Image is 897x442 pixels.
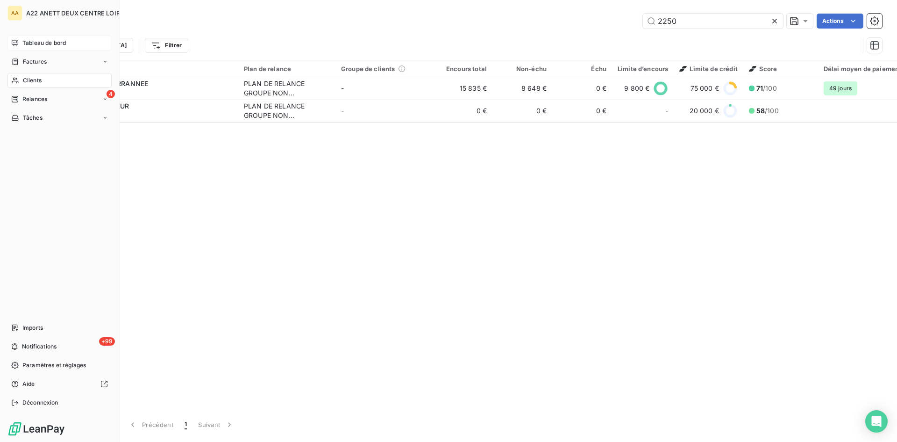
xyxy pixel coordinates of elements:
a: Aide [7,377,112,391]
span: Groupe de clients [341,65,395,72]
div: Non-échu [498,65,547,72]
span: 58 [756,107,765,115]
input: Rechercher [643,14,783,29]
span: 20 000 € [690,106,719,116]
td: 0 € [492,100,552,122]
span: /100 [756,106,779,116]
span: Score [749,65,777,72]
span: C220225000 [64,88,233,98]
span: +99 [99,337,115,346]
span: - [665,106,668,116]
span: Notifications [22,342,57,351]
td: 15 835 € [433,77,492,100]
div: Échu [558,65,606,72]
div: PLAN DE RELANCE GROUPE NON AUTOMATIQUE [244,101,330,120]
img: Logo LeanPay [7,421,65,436]
div: AA [7,6,22,21]
button: Filtrer [145,38,188,53]
span: A22 ANETT DEUX CENTRE LOIRE [26,9,124,17]
span: 75 000 € [691,84,719,93]
span: C220522500 [64,111,233,120]
div: PLAN DE RELANCE GROUPE NON AUTOMATIQUE [244,79,330,98]
span: Paramètres et réglages [22,361,86,370]
span: Relances [22,95,47,103]
span: Limite de crédit [679,65,737,72]
span: 71 [756,84,763,92]
div: Encours total [438,65,487,72]
td: 0 € [552,100,612,122]
button: 1 [179,415,192,435]
span: 1 [185,420,187,429]
span: 49 jours [824,81,857,95]
div: Plan de relance [244,65,330,72]
span: Aide [22,380,35,388]
span: - [341,107,344,115]
span: Clients [23,76,42,85]
button: Suivant [192,415,240,435]
span: Factures [23,58,47,66]
span: Tableau de bord [22,39,66,47]
td: 0 € [433,100,492,122]
div: Open Intercom Messenger [865,410,888,433]
span: Tâches [23,114,43,122]
span: Déconnexion [22,399,58,407]
td: 8 648 € [492,77,552,100]
button: Actions [817,14,863,29]
span: Imports [22,324,43,332]
span: 4 [107,90,115,98]
span: 9 800 € [624,84,649,93]
span: - [341,84,344,92]
div: Limite d’encours [618,65,668,72]
span: /100 [756,84,777,93]
button: Précédent [122,415,179,435]
td: 0 € [552,77,612,100]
